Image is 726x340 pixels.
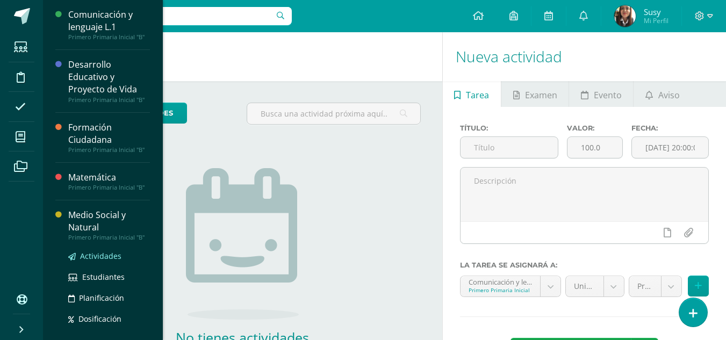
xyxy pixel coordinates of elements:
span: Prueba de Logro (40.0%) [637,276,653,296]
img: c55a8af401e4e378e0eede01cdc2bc81.png [614,5,636,27]
a: Unidad 3 [566,276,624,296]
div: Comunicación y lenguaje L.1 'B' [469,276,532,286]
span: Actividades [80,251,121,261]
input: Busca una actividad próxima aquí... [247,103,420,124]
a: Prueba de Logro (40.0%) [629,276,681,296]
h1: Nueva actividad [456,32,713,81]
span: Estudiantes [82,272,125,282]
a: Comunicación y lenguaje L.1Primero Primaria Inicial "B" [68,9,150,41]
div: Formación Ciudadana [68,121,150,146]
a: Desarrollo Educativo y Proyecto de VidaPrimero Primaria Inicial "B" [68,59,150,103]
a: Formación CiudadanaPrimero Primaria Inicial "B" [68,121,150,154]
span: Mi Perfil [644,16,669,25]
input: Fecha de entrega [632,137,708,158]
a: Evento [569,81,633,107]
span: Aviso [658,82,680,108]
input: Busca un usuario... [50,7,292,25]
a: Medio Social y NaturalPrimero Primaria Inicial "B" [68,209,150,241]
div: Primero Primaria Inicial "B" [68,234,150,241]
h1: Actividades [56,32,429,81]
input: Título [461,137,558,158]
span: Susy [644,6,669,17]
img: no_activities.png [186,168,299,320]
div: Primero Primaria Inicial "B" [68,96,150,104]
a: Estudiantes [68,271,150,283]
a: Actividades [68,250,150,262]
a: Tarea [443,81,501,107]
div: Comunicación y lenguaje L.1 [68,9,150,33]
a: Aviso [634,81,691,107]
div: Primero Primaria Inicial [469,286,532,294]
span: Unidad 3 [574,276,595,296]
div: Primero Primaria Inicial "B" [68,184,150,191]
label: Fecha: [631,124,709,132]
div: Primero Primaria Inicial "B" [68,33,150,41]
a: Examen [501,81,569,107]
span: Evento [594,82,622,108]
label: Valor: [567,124,623,132]
label: Título: [460,124,559,132]
div: Desarrollo Educativo y Proyecto de Vida [68,59,150,96]
div: Medio Social y Natural [68,209,150,234]
span: Examen [525,82,557,108]
a: MatemáticaPrimero Primaria Inicial "B" [68,171,150,191]
a: Comunicación y lenguaje L.1 'B'Primero Primaria Inicial [461,276,560,296]
span: Tarea [466,82,489,108]
div: Matemática [68,171,150,184]
label: La tarea se asignará a: [460,261,709,269]
div: Primero Primaria Inicial "B" [68,146,150,154]
input: Puntos máximos [567,137,622,158]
